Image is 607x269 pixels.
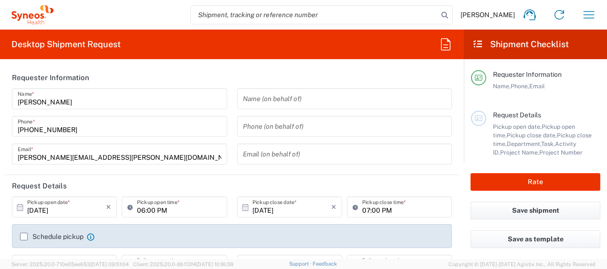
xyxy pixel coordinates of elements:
[472,39,569,50] h2: Shipment Checklist
[539,149,583,156] span: Project Number
[471,230,600,248] button: Save as template
[493,83,511,90] span: Name,
[471,173,600,191] button: Rate
[196,261,233,267] span: [DATE] 10:16:38
[12,73,89,83] h2: Requester Information
[289,261,313,267] a: Support
[529,83,545,90] span: Email
[541,140,555,147] span: Task,
[11,261,129,267] span: Server: 2025.20.0-710e05ee653
[507,132,557,139] span: Pickup close date,
[20,233,84,240] label: Schedule pickup
[331,199,336,215] i: ×
[106,199,111,215] i: ×
[313,261,337,267] a: Feedback
[500,149,539,156] span: Project Name,
[471,202,600,219] button: Save shipment
[493,123,542,130] span: Pickup open date,
[493,71,562,78] span: Requester Information
[191,6,438,24] input: Shipment, tracking or reference number
[507,140,541,147] span: Department,
[449,260,596,269] span: Copyright © [DATE]-[DATE] Agistix Inc., All Rights Reserved
[511,83,529,90] span: Phone,
[11,39,121,50] h2: Desktop Shipment Request
[12,181,67,191] h2: Request Details
[90,261,129,267] span: [DATE] 09:51:04
[493,111,541,119] span: Request Details
[133,261,233,267] span: Client: 2025.20.0-8b113f4
[460,10,515,19] span: [PERSON_NAME]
